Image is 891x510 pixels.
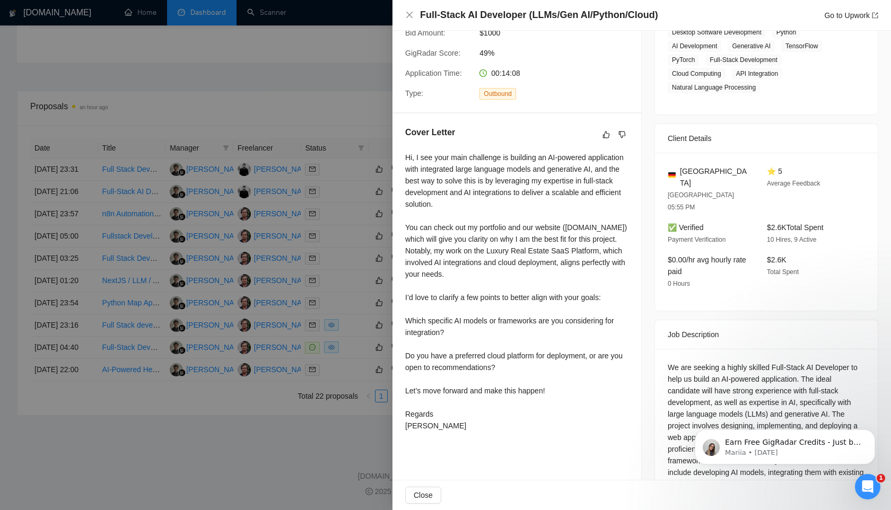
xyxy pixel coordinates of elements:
h4: Full-Stack AI Developer (LLMs/Gen AI/Python/Cloud) [420,8,658,22]
span: Payment Verification [668,236,726,243]
button: Close [405,11,414,20]
button: dislike [616,128,628,141]
span: like [602,130,610,139]
span: clock-circle [479,69,487,77]
span: [GEOGRAPHIC_DATA] 05:55 PM [668,191,734,211]
span: 1 [877,474,885,482]
p: Message from Mariia, sent 2w ago [46,41,183,50]
span: Outbound [479,88,516,100]
span: $1000 [479,27,639,39]
span: Generative AI [728,40,775,52]
span: Bid Amount: [405,29,445,37]
iframe: Intercom notifications message [679,407,891,481]
span: 10 Hires, 9 Active [767,236,816,243]
span: Python [772,27,800,38]
img: 🇩🇪 [668,171,676,179]
div: Client Details [668,124,865,153]
span: 00:14:08 [491,69,520,77]
span: close [405,11,414,19]
span: Desktop Software Development [668,27,766,38]
span: Cloud Computing [668,68,726,80]
span: Full-Stack Development [705,54,781,66]
span: API Integration [732,68,782,80]
span: 49% [479,47,639,59]
span: Natural Language Processing [668,82,760,93]
span: AI Development [668,40,721,52]
span: Application Time: [405,69,462,77]
h5: Cover Letter [405,126,455,139]
span: [GEOGRAPHIC_DATA] [680,165,750,189]
span: $2.6K Total Spent [767,223,824,232]
span: Average Feedback [767,180,820,187]
span: ✅ Verified [668,223,704,232]
span: ⭐ 5 [767,167,782,175]
span: Type: [405,89,423,98]
span: GigRadar Score: [405,49,460,57]
button: like [600,128,613,141]
span: $2.6K [767,256,787,264]
a: Go to Upworkexport [824,11,878,20]
div: Job Description [668,320,865,349]
span: TensorFlow [781,40,822,52]
span: 0 Hours [668,280,690,287]
span: dislike [618,130,626,139]
div: Hi, I see your main challenge is building an AI-powered application with integrated large languag... [405,152,628,432]
button: Close [405,487,441,504]
span: Total Spent [767,268,799,276]
span: Close [414,489,433,501]
span: PyTorch [668,54,699,66]
span: export [872,12,878,19]
iframe: Intercom live chat [855,474,880,499]
span: $0.00/hr avg hourly rate paid [668,256,746,276]
span: Earn Free GigRadar Credits - Just by Sharing Your Story! 💬 Want more credits for sending proposal... [46,31,183,292]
